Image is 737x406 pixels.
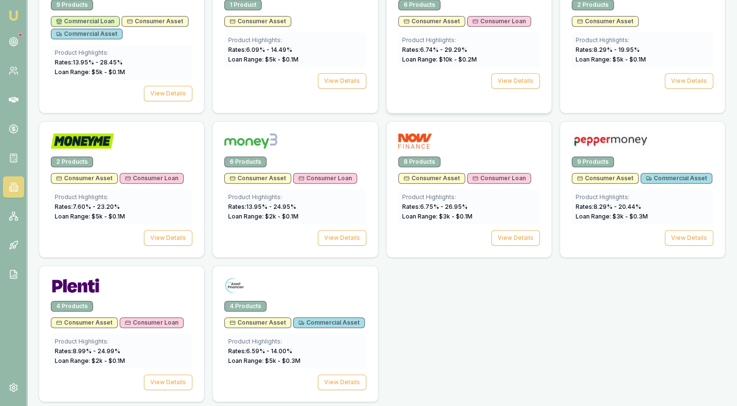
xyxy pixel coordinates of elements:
[39,265,204,402] a: Plenti logo4 ProductsConsumer AssetConsumer LoanProduct Highlights:Rates:8.99% - 24.99%Loan Range...
[56,174,112,182] span: Consumer Asset
[51,133,114,149] img: Money Me logo
[572,133,649,149] img: Pepper Money logo
[230,174,286,182] span: Consumer Asset
[318,375,366,390] button: View Details
[577,174,633,182] span: Consumer Asset
[398,133,432,149] img: NOW Finance logo
[212,265,378,402] a: The Asset Financier logo4 ProductsConsumer AssetCommercial AssetProduct Highlights:Rates:6.59% - ...
[55,347,120,355] span: Rates: 8.99 % - 24.99 %
[402,193,536,201] div: Product Highlights:
[576,46,640,53] span: Rates: 8.29 % - 19.95 %
[51,301,93,312] div: 4 Products
[402,56,477,63] span: Loan Range: $ 10 k - $ 0.2 M
[576,213,648,220] span: Loan Range: $ 3 k - $ 0.3 M
[576,56,646,63] span: Loan Range: $ 5 k - $ 0.1 M
[228,347,292,355] span: Rates: 6.59 % - 14.00 %
[402,36,536,44] div: Product Highlights:
[55,68,125,76] span: Loan Range: $ 5 k - $ 0.1 M
[298,319,360,327] span: Commercial Asset
[491,73,540,89] button: View Details
[224,278,245,293] img: The Asset Financier logo
[646,174,707,182] span: Commercial Asset
[55,338,188,345] div: Product Highlights:
[228,338,362,345] div: Product Highlights:
[228,203,296,210] span: Rates: 13.95 % - 24.95 %
[55,49,188,57] div: Product Highlights:
[576,36,709,44] div: Product Highlights:
[665,230,713,246] button: View Details
[228,36,362,44] div: Product Highlights:
[404,174,460,182] span: Consumer Asset
[230,319,286,327] span: Consumer Asset
[577,17,633,25] span: Consumer Asset
[576,203,641,210] span: Rates: 8.29 % - 20.44 %
[404,17,460,25] span: Consumer Asset
[144,230,192,246] button: View Details
[576,193,709,201] div: Product Highlights:
[51,156,93,167] div: 2 Products
[228,193,362,201] div: Product Highlights:
[224,156,267,167] div: 6 Products
[402,46,467,53] span: Rates: 6.74 % - 29.29 %
[228,46,292,53] span: Rates: 6.09 % - 14.49 %
[298,174,352,182] span: Consumer Loan
[144,375,192,390] button: View Details
[472,17,526,25] span: Consumer Loan
[472,174,526,182] span: Consumer Loan
[230,17,286,25] span: Consumer Asset
[125,174,178,182] span: Consumer Loan
[224,301,267,312] div: 4 Products
[224,133,277,149] img: Money3 logo
[228,357,300,364] span: Loan Range: $ 5 k - $ 0.3 M
[55,213,125,220] span: Loan Range: $ 5 k - $ 0.1 M
[55,203,120,210] span: Rates: 7.60 % - 23.20 %
[398,156,440,167] div: 8 Products
[665,73,713,89] button: View Details
[402,213,472,220] span: Loan Range: $ 3 k - $ 0.1 M
[127,17,183,25] span: Consumer Asset
[318,73,366,89] button: View Details
[491,230,540,246] button: View Details
[55,59,123,66] span: Rates: 13.95 % - 28.45 %
[51,278,100,293] img: Plenti logo
[228,56,298,63] span: Loan Range: $ 5 k - $ 0.1 M
[572,156,614,167] div: 9 Products
[56,30,117,38] span: Commercial Asset
[212,121,378,258] a: Money3 logo6 ProductsConsumer AssetConsumer LoanProduct Highlights:Rates:13.95% - 24.95%Loan Rang...
[55,357,125,364] span: Loan Range: $ 2 k - $ 0.1 M
[228,213,298,220] span: Loan Range: $ 2 k - $ 0.1 M
[55,193,188,201] div: Product Highlights:
[8,10,19,21] img: emu-icon-u.png
[56,17,114,25] span: Commercial Loan
[402,203,468,210] span: Rates: 6.75 % - 26.95 %
[56,319,112,327] span: Consumer Asset
[39,121,204,258] a: Money Me logo2 ProductsConsumer AssetConsumer LoanProduct Highlights:Rates:7.60% - 23.20%Loan Ran...
[386,121,552,258] a: NOW Finance logo8 ProductsConsumer AssetConsumer LoanProduct Highlights:Rates:6.75% - 26.95%Loan ...
[125,319,178,327] span: Consumer Loan
[144,86,192,101] button: View Details
[318,230,366,246] button: View Details
[560,121,725,258] a: Pepper Money logo9 ProductsConsumer AssetCommercial AssetProduct Highlights:Rates:8.29% - 20.44%L...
